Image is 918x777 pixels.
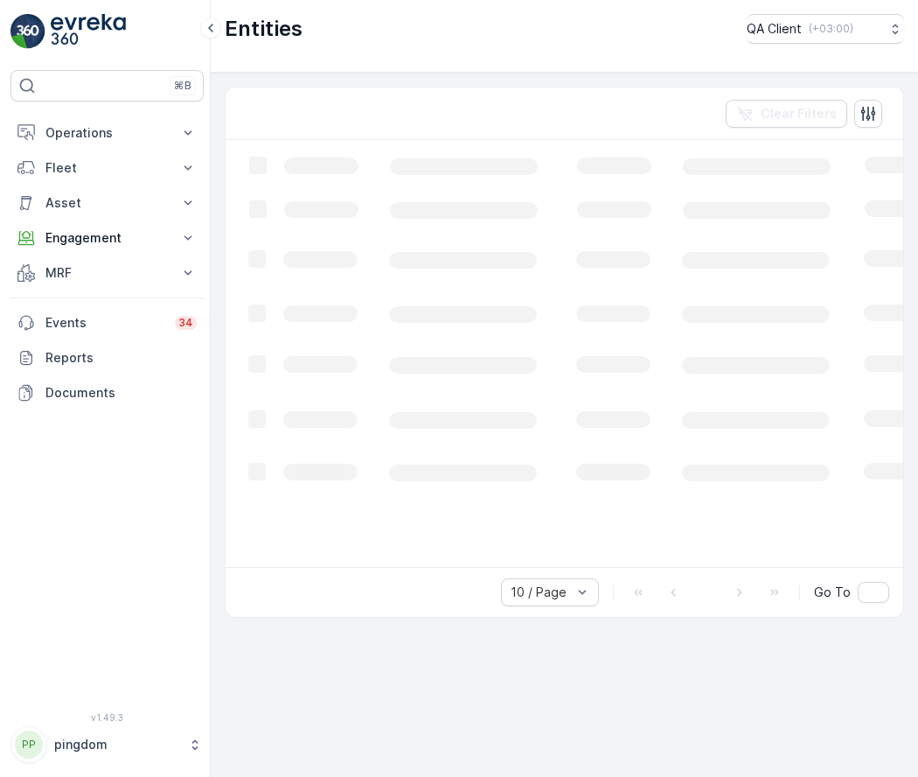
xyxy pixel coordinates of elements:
[45,384,197,402] p: Documents
[45,314,164,332] p: Events
[225,15,303,43] p: Entities
[10,726,204,763] button: PPpingdom
[747,14,904,44] button: QA Client(+03:00)
[10,115,204,150] button: Operations
[51,14,126,49] img: logo_light-DOdMpM7g.png
[45,159,169,177] p: Fleet
[814,584,851,601] span: Go To
[10,375,204,410] a: Documents
[174,79,191,93] p: ⌘B
[10,712,204,723] span: v 1.49.3
[10,185,204,220] button: Asset
[54,736,179,753] p: pingdom
[10,340,204,375] a: Reports
[178,316,193,330] p: 34
[10,150,204,185] button: Fleet
[10,220,204,255] button: Engagement
[10,305,204,340] a: Events34
[45,229,169,247] p: Engagement
[726,100,847,128] button: Clear Filters
[761,105,837,122] p: Clear Filters
[747,20,802,38] p: QA Client
[45,264,169,282] p: MRF
[809,22,853,36] p: ( +03:00 )
[15,731,43,759] div: PP
[45,349,197,367] p: Reports
[10,14,45,49] img: logo
[45,124,169,142] p: Operations
[45,194,169,212] p: Asset
[10,255,204,290] button: MRF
